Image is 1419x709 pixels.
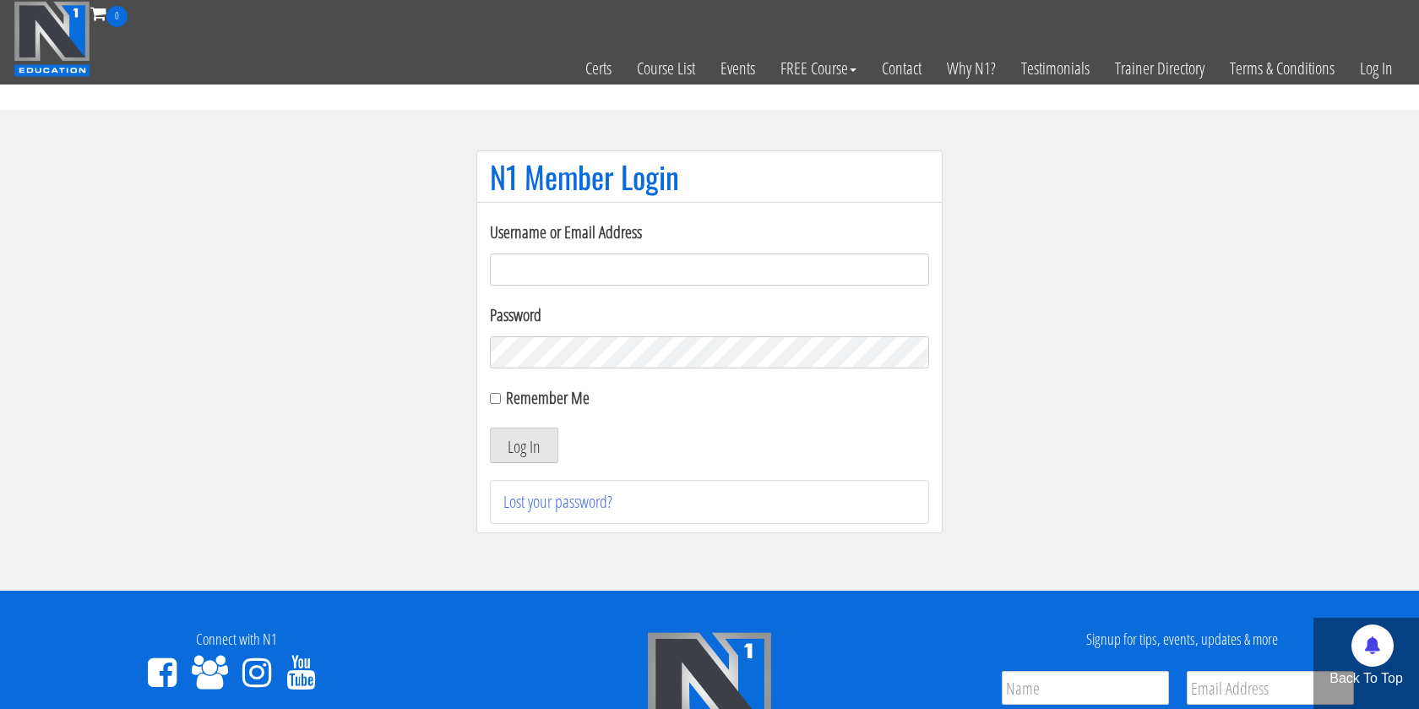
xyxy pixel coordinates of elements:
[14,1,90,77] img: n1-education
[768,27,869,110] a: FREE Course
[503,490,612,513] a: Lost your password?
[573,27,624,110] a: Certs
[1002,671,1169,705] input: Name
[1009,27,1102,110] a: Testimonials
[490,220,929,245] label: Username or Email Address
[1217,27,1347,110] a: Terms & Conditions
[1347,27,1405,110] a: Log In
[490,428,558,463] button: Log In
[106,6,128,27] span: 0
[90,2,128,25] a: 0
[624,27,708,110] a: Course List
[506,386,590,409] label: Remember Me
[490,303,929,328] label: Password
[1187,671,1354,705] input: Email Address
[490,160,929,194] h1: N1 Member Login
[1102,27,1217,110] a: Trainer Directory
[934,27,1009,110] a: Why N1?
[708,27,768,110] a: Events
[869,27,934,110] a: Contact
[13,631,460,648] h4: Connect with N1
[959,631,1406,648] h4: Signup for tips, events, updates & more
